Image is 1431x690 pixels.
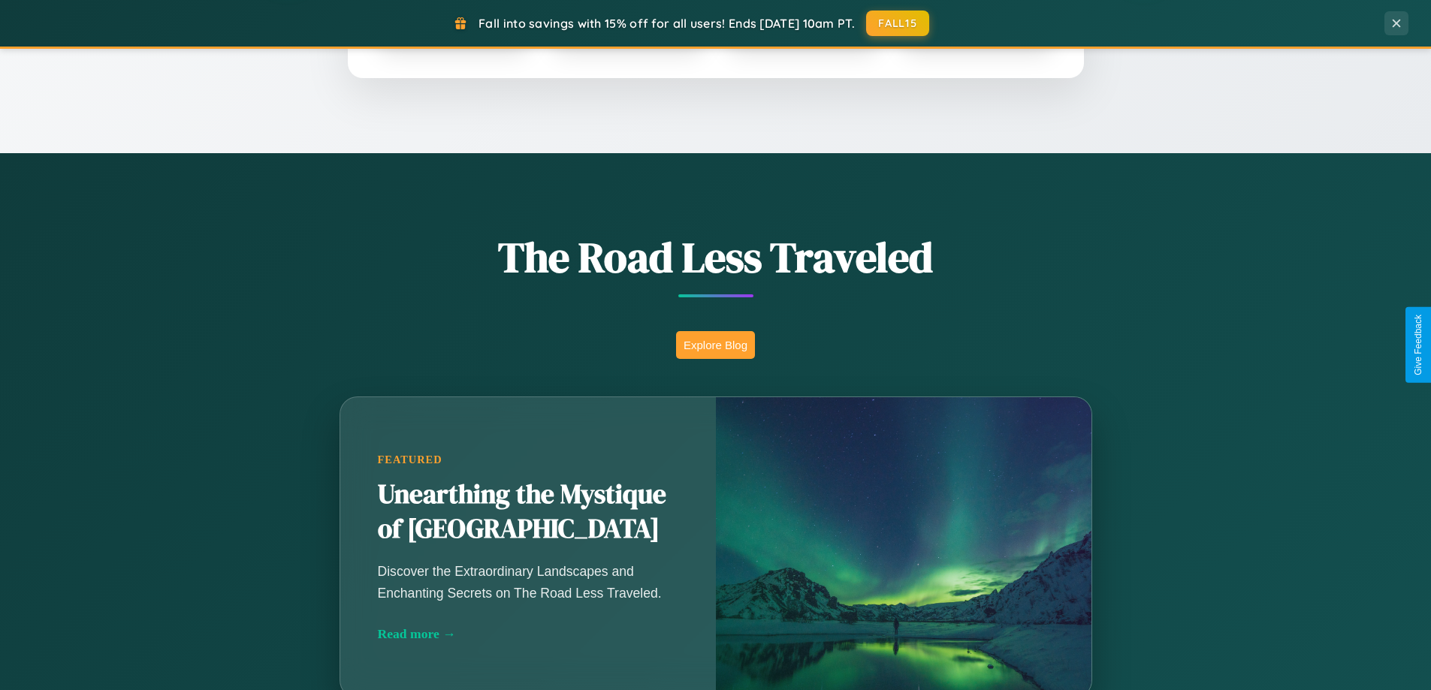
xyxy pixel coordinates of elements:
h1: The Road Less Traveled [265,228,1167,286]
button: FALL15 [866,11,929,36]
div: Read more → [378,626,678,642]
div: Give Feedback [1413,315,1423,375]
span: Fall into savings with 15% off for all users! Ends [DATE] 10am PT. [479,16,855,31]
div: Featured [378,453,678,466]
p: Discover the Extraordinary Landscapes and Enchanting Secrets on The Road Less Traveled. [378,561,678,603]
h2: Unearthing the Mystique of [GEOGRAPHIC_DATA] [378,478,678,547]
button: Explore Blog [676,331,755,359]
